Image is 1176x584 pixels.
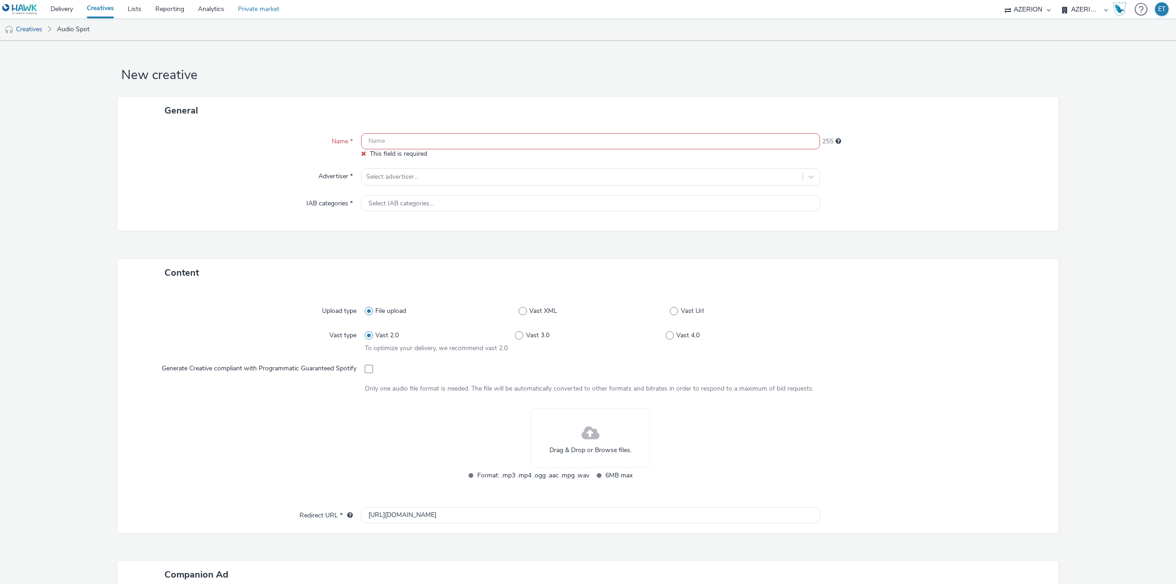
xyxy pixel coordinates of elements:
span: To optimize your delivery, we recommend vast 2.0 [365,344,508,352]
input: url... [361,507,820,523]
h1: New creative [118,67,1058,84]
div: Only one audio file format is needed. The file will be automatically converted to other formats a... [365,384,816,393]
input: Name [361,133,820,149]
span: Vast XML [529,306,557,316]
span: Drag & Drop or Browse files. [549,446,632,455]
span: This field is required [370,149,427,158]
label: Vast type [326,327,360,340]
span: Select IAB categories... [368,200,434,208]
span: General [164,104,198,117]
span: Vast 3.0 [526,331,549,340]
a: Hawk Academy [1113,2,1130,17]
span: File upload [375,306,406,316]
div: ET [1158,2,1165,16]
span: Vast Url [681,306,704,316]
label: Advertiser * [315,168,356,181]
span: 6MB max [605,470,718,481]
span: Vast 2.0 [375,331,399,340]
span: 255 [822,137,833,146]
span: Format: .mp3 .mp4 .ogg .aac .mpg .wav [477,470,589,481]
label: Name * [328,133,356,146]
span: Content [164,266,199,279]
label: Upload type [318,303,360,316]
label: Generate Creative compliant with Programmatic Guaranteed Spotify [158,360,360,373]
img: Hawk Academy [1113,2,1126,17]
img: audio [5,25,14,34]
span: Companion Ad [164,568,228,581]
label: IAB categories * [303,195,356,208]
div: URL will be used as a validation URL with some SSPs and it will be the redirection URL of your cr... [343,511,353,520]
div: Maximum 255 characters [836,137,841,146]
label: Redirect URL * [296,507,356,520]
a: Audio Spot [52,18,94,40]
img: undefined Logo [2,4,38,15]
span: Vast 4.0 [676,331,700,340]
